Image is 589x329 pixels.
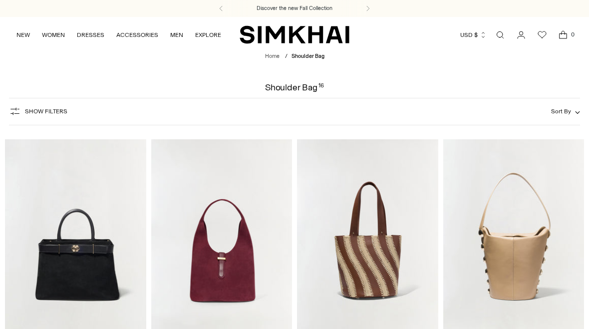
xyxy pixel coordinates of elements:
[568,30,577,39] span: 0
[257,4,332,12] a: Discover the new Fall Collection
[490,25,510,45] a: Open search modal
[77,24,104,46] a: DRESSES
[285,52,288,61] div: /
[240,25,349,44] a: SIMKHAI
[551,106,580,117] button: Sort By
[553,25,573,45] a: Open cart modal
[318,83,324,92] div: 16
[265,53,280,59] a: Home
[511,25,531,45] a: Go to the account page
[551,108,571,115] span: Sort By
[265,52,324,61] nav: breadcrumbs
[9,103,67,119] button: Show Filters
[25,108,67,115] span: Show Filters
[460,24,487,46] button: USD $
[16,24,30,46] a: NEW
[195,24,221,46] a: EXPLORE
[265,83,324,92] h1: Shoulder Bag
[42,24,65,46] a: WOMEN
[116,24,158,46] a: ACCESSORIES
[532,25,552,45] a: Wishlist
[292,53,324,59] span: Shoulder Bag
[170,24,183,46] a: MEN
